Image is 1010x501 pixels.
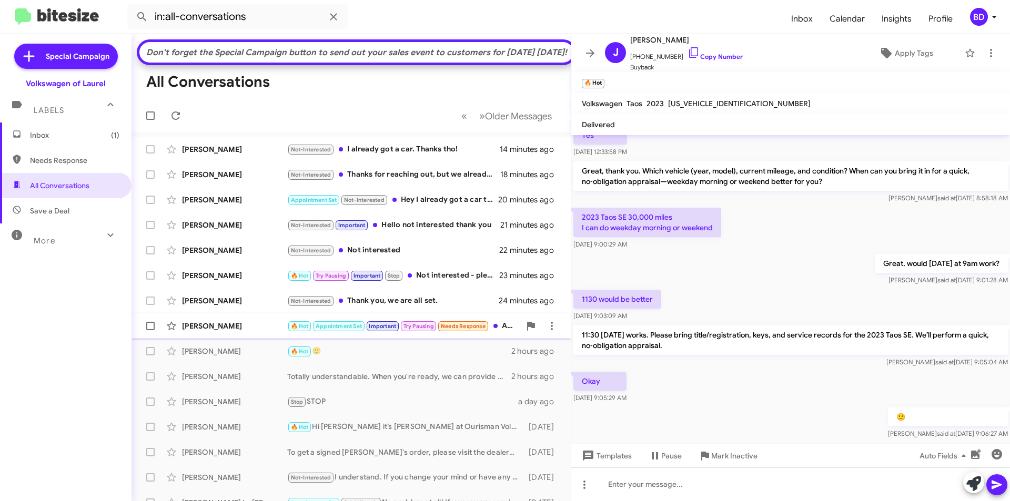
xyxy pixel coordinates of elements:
div: Hey I already got a car thank you [287,194,499,206]
div: [PERSON_NAME] [182,447,287,457]
span: Important [353,272,381,279]
a: Copy Number [688,53,743,60]
span: Labels [34,106,64,115]
span: Mark Inactive [711,446,757,465]
p: Great, would [DATE] at 9am work? [875,254,1008,273]
span: [PERSON_NAME] [630,34,743,46]
div: [DATE] [523,422,562,432]
div: [PERSON_NAME] [182,396,287,407]
span: Insights [873,4,920,34]
p: 2023 Taos SE 30,000 miles I can do weekday morning or weekend [573,208,721,237]
span: 🔥 Hot [291,348,309,355]
h1: All Conversations [146,74,270,90]
span: [DATE] 9:03:09 AM [573,312,627,320]
input: Search [127,4,348,29]
button: Auto Fields [911,446,978,465]
span: Not-Interested [291,146,331,153]
span: Appointment Set [291,197,337,203]
button: Previous [455,105,473,127]
span: [PHONE_NUMBER] [630,46,743,62]
span: Older Messages [485,110,552,122]
span: Stop [388,272,400,279]
div: [PERSON_NAME] [182,270,287,281]
span: Appointment Set [316,323,362,330]
span: Try Pausing [403,323,434,330]
div: As soon as this government shutdown is over. I'm not getting paid lol [287,320,520,332]
p: 1130 would be better [573,290,661,309]
div: 23 minutes ago [499,270,562,281]
div: Not interested - please stop texting. Thank you [287,270,499,282]
div: Thanks for reaching out, but we already spoke [DATE] that we're no longer interested, this acquis... [287,169,500,181]
nav: Page navigation example [456,105,558,127]
span: Calendar [821,4,873,34]
span: All Conversations [30,180,89,191]
div: I understand. If you change your mind or have any questions about your vehicle, feel free to reac... [287,472,523,484]
div: [PERSON_NAME] [182,245,287,255]
a: Inbox [783,4,821,34]
span: Not-Interested [291,247,331,254]
span: Volkswagen [582,99,622,108]
span: [DATE] 9:00:29 AM [573,240,627,248]
div: Not interested [287,244,499,257]
span: Profile [920,4,961,34]
span: Buyback [630,62,743,73]
span: Not-Interested [291,298,331,304]
div: Don't forget the Special Campaign button to send out your sales event to customers for [DATE] [DA... [145,47,569,58]
span: Not-Interested [344,197,385,203]
div: 24 minutes ago [499,295,562,306]
span: said at [937,194,956,202]
small: 🔥 Hot [582,79,604,88]
div: [DATE] [523,472,562,483]
span: Inbox [30,130,119,140]
span: Save a Deal [30,206,69,216]
span: (1) [111,130,119,140]
span: » [479,109,485,122]
div: [PERSON_NAME] [182,472,287,483]
div: BD [970,8,988,26]
span: Not-Interested [291,474,331,481]
span: J [613,44,619,61]
span: More [34,236,55,246]
span: 🔥 Hot [291,323,309,330]
span: said at [937,430,955,437]
button: Pause [640,446,690,465]
div: [PERSON_NAME] [182,195,287,205]
div: 14 minutes ago [500,144,562,155]
span: 🔥 Hot [291,424,309,431]
span: Important [338,222,366,229]
span: Needs Response [30,155,119,166]
span: Apply Tags [895,44,933,63]
div: To get a signed [PERSON_NAME]'s order, please visit the dealership. We can assist you through the... [287,447,523,457]
span: [PERSON_NAME] [DATE] 9:01:28 AM [888,276,1008,284]
button: Next [473,105,558,127]
span: [PERSON_NAME] [DATE] 9:05:04 AM [886,358,1008,366]
div: [PERSON_NAME] [182,321,287,331]
span: Templates [580,446,632,465]
span: [DATE] 12:33:58 PM [573,148,627,156]
div: [PERSON_NAME] [182,220,287,230]
span: Auto Fields [920,446,970,465]
a: Special Campaign [14,44,118,69]
p: Okay [573,372,627,391]
span: « [461,109,467,122]
p: 11:30 [DATE] works. Please bring title/registration, keys, and service records for the 2023 Taos ... [573,325,1008,355]
button: Mark Inactive [690,446,766,465]
span: Not-Interested [291,222,331,229]
div: [PERSON_NAME] [182,144,287,155]
div: [PERSON_NAME] [182,295,287,306]
div: STOP [287,396,518,408]
p: Yes [573,126,627,145]
span: said at [937,276,956,284]
span: Special Campaign [46,51,109,62]
div: 2 hours ago [511,371,562,382]
span: Try Pausing [316,272,346,279]
button: BD [961,8,998,26]
span: Stop [291,398,304,405]
div: Hi [PERSON_NAME] it’s [PERSON_NAME] at Ourisman Volkswagen of Laurel. We have an exclusive limite... [287,421,523,433]
span: [PERSON_NAME] [DATE] 8:58:18 AM [888,194,1008,202]
span: Pause [661,446,682,465]
button: Apply Tags [852,44,959,63]
div: [PERSON_NAME] [182,371,287,382]
div: Thank you, we are all set. [287,295,499,307]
